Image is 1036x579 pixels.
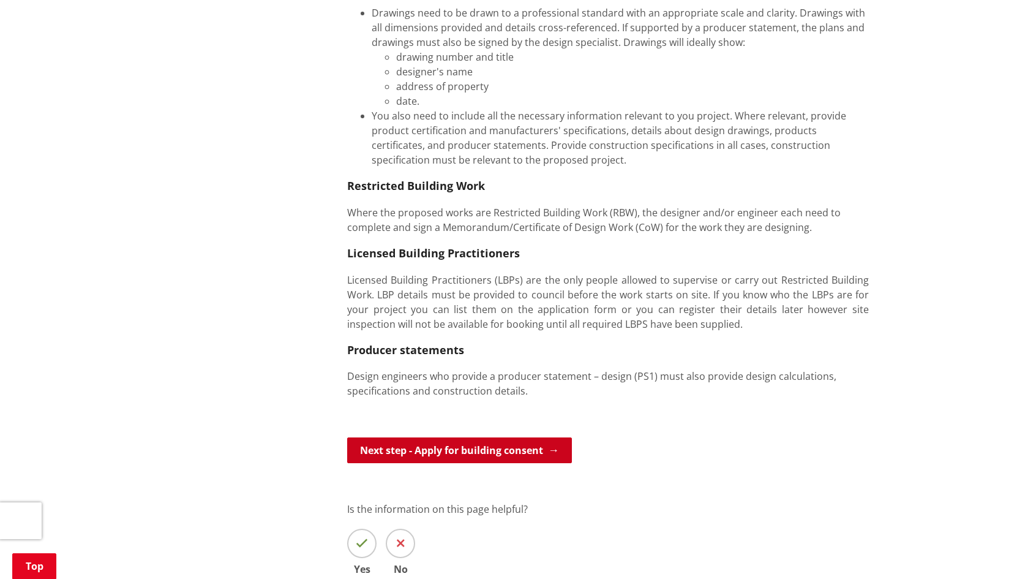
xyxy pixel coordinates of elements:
span: No [386,564,415,574]
li: address of property [396,79,869,94]
li: Drawings need to be drawn to a professional standard with an appropriate scale and clarity. Drawi... [372,6,869,108]
a: Next step - Apply for building consent [347,437,572,463]
strong: Licensed Building Practitioners [347,246,520,260]
a: Top [12,553,56,579]
li: designer's name [396,64,869,79]
span: Yes [347,564,377,574]
li: date. [396,94,869,108]
strong: Restricted Building Work [347,178,485,193]
li: drawing number and title [396,50,869,64]
p: Where the proposed works are Restricted Building Work (RBW), the designer and/or engineer each ne... [347,205,869,235]
p: Design engineers who provide a producer statement – design (PS1) must also provide design calcula... [347,369,869,398]
strong: Producer statements [347,342,464,357]
li: You also need to include all the necessary information relevant to you project. Where relevant, p... [372,108,869,167]
p: Is the information on this page helpful? [347,502,869,517]
p: Licensed Building Practitioners (LBPs) are the only people allowed to supervise or carry out Rest... [347,273,869,331]
iframe: Messenger Launcher [980,528,1024,572]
